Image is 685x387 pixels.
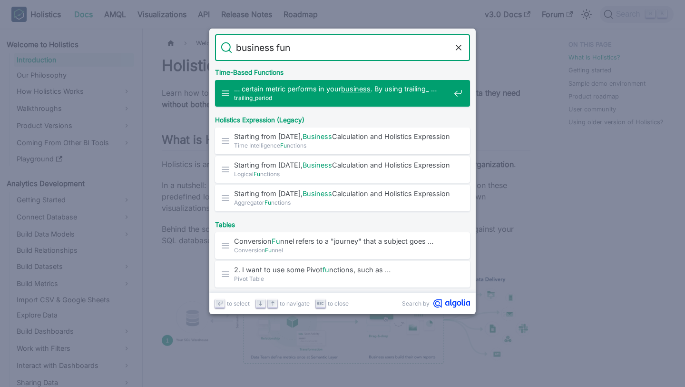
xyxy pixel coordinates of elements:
[213,289,472,308] div: AMQL
[323,266,329,274] mark: fu
[215,156,470,183] a: Starting from [DATE],BusinessCalculation and Holistics Expression …LogicalFunctions
[234,198,450,207] span: Aggregator nctions
[234,169,450,179] span: Logical nctions
[280,299,310,308] span: to navigate
[215,128,470,154] a: Starting from [DATE],BusinessCalculation and Holistics Expression …Time IntelligenceFunctions
[213,109,472,128] div: Holistics Expression (Legacy)
[317,300,324,307] svg: Escape key
[215,185,470,211] a: Starting from [DATE],BusinessCalculation and Holistics Expression …AggregatorFunctions
[234,93,450,102] span: trailing_period
[303,132,332,140] mark: Business
[227,299,250,308] span: to select
[215,232,470,259] a: ConversionFunnel refers to a "journey" that a subject goes …ConversionFunnel
[264,199,271,206] mark: Fu
[234,246,450,255] span: Conversion nnel
[234,132,450,141] span: Starting from [DATE], Calculation and Holistics Expression …
[215,261,470,288] a: 2. I want to use some Pivotfunctions, such as …Pivot Table
[213,61,472,80] div: Time-Based Functions
[269,300,276,307] svg: Arrow up
[234,274,450,283] span: Pivot Table
[280,142,287,149] mark: Fu
[234,189,450,198] span: Starting from [DATE], Calculation and Holistics Expression …
[433,299,470,308] svg: Algolia
[234,141,450,150] span: Time Intelligence nctions
[453,42,464,53] button: Clear the query
[341,85,371,93] mark: business
[303,161,332,169] mark: Business
[216,300,224,307] svg: Enter key
[402,299,430,308] span: Search by
[213,213,472,232] div: Tables
[254,170,260,178] mark: Fu
[234,237,450,246] span: Conversion nnel refers to a "journey" that a subject goes …
[265,247,272,254] mark: Fu
[215,80,470,107] a: … certain metric performs in yourbusiness. By using trailing_ …trailing_period
[234,160,450,169] span: Starting from [DATE], Calculation and Holistics Expression …
[234,84,450,93] span: … certain metric performs in your . By using trailing_ …
[402,299,470,308] a: Search byAlgolia
[328,299,349,308] span: to close
[272,237,280,245] mark: Fu
[303,189,332,198] mark: Business
[234,265,450,274] span: 2. I want to use some Pivot nctions, such as …
[232,34,453,61] input: Search docs
[257,300,264,307] svg: Arrow down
